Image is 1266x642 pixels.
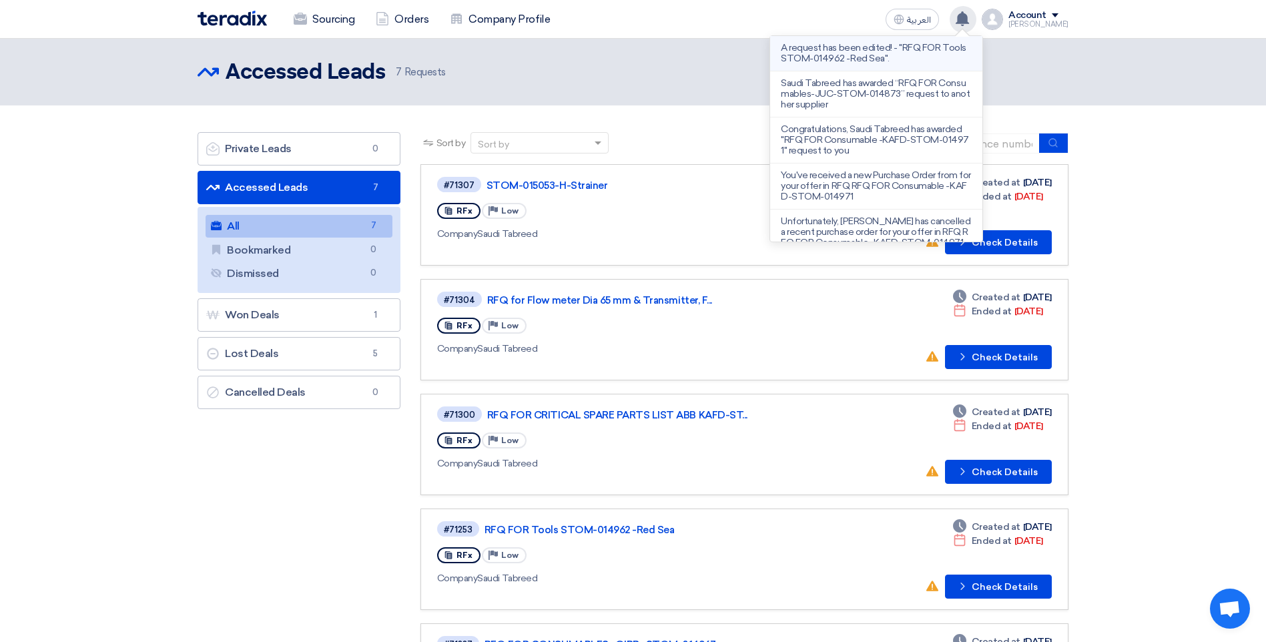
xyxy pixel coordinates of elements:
span: 0 [368,386,384,399]
div: #71304 [444,296,475,304]
div: [DATE] [953,290,1052,304]
div: [DATE] [953,534,1043,548]
div: #71300 [444,410,475,419]
div: Saudi Tabreed [437,571,821,585]
span: 0 [366,243,382,257]
a: Won Deals1 [198,298,400,332]
span: Requests [396,65,446,80]
div: [PERSON_NAME] [1008,21,1068,28]
span: 5 [368,347,384,360]
a: Cancelled Deals0 [198,376,400,409]
p: Congratulations, Saudi Tabreed has awarded "RFQ FOR Consumable -KAFD-STOM-014971" request to you [781,124,972,156]
span: Sort by [436,136,466,150]
p: You've received a new Purchase Order from for your offer in RFQ RFQ FOR Consumable -KAFD-STOM-014971 [781,170,972,202]
p: Saudi Tabreed has awarded “RFQ FOR Consumables-JUC-STOM-014873” request to another supplier [781,78,972,110]
span: Low [501,436,519,445]
img: Teradix logo [198,11,267,26]
div: Saudi Tabreed [437,227,823,241]
span: Low [501,206,519,216]
span: RFx [456,436,472,445]
span: Company [437,228,478,240]
a: STOM-015053-H-Strainer [487,180,820,192]
span: RFx [456,206,472,216]
button: Check Details [945,460,1052,484]
a: RFQ FOR Tools STOM-014962 -Red Sea [485,524,818,536]
span: 7 [366,219,382,233]
button: Check Details [945,345,1052,369]
a: Dismissed [206,262,392,285]
a: Accessed Leads7 [198,171,400,204]
span: 0 [366,266,382,280]
div: Saudi Tabreed [437,342,824,356]
a: RFQ for Flow meter Dia 65 mm & Transmitter, F... [487,294,821,306]
div: [DATE] [953,190,1043,204]
span: Low [501,551,519,560]
img: profile_test.png [982,9,1003,30]
span: 7 [368,181,384,194]
div: [DATE] [953,304,1043,318]
span: Ended at [972,419,1012,433]
div: Sort by [478,137,509,151]
span: Ended at [972,190,1012,204]
button: Check Details [945,230,1052,254]
a: Lost Deals5 [198,337,400,370]
span: Company [437,343,478,354]
a: Company Profile [439,5,561,34]
div: Account [1008,10,1046,21]
a: RFQ FOR CRITICAL SPARE PARTS LIST ABB KAFD-ST... [487,409,821,421]
span: 1 [368,308,384,322]
span: Low [501,321,519,330]
span: Ended at [972,304,1012,318]
span: RFx [456,551,472,560]
a: Sourcing [283,5,365,34]
span: Created at [972,176,1020,190]
div: Open chat [1210,589,1250,629]
span: 0 [368,142,384,155]
span: Created at [972,520,1020,534]
button: Check Details [945,575,1052,599]
span: 7 [396,66,402,78]
button: العربية [886,9,939,30]
p: A request has been edited! - "RFQ FOR Tools STOM-014962 -Red Sea". [781,43,972,64]
span: Company [437,573,478,584]
div: #71307 [444,181,474,190]
p: Unfortunately, [PERSON_NAME] has cancelled a recent purchase order for your offer in RFQ RFQ FOR ... [781,216,972,248]
a: Private Leads0 [198,132,400,166]
a: Orders [365,5,439,34]
span: RFx [456,321,472,330]
span: Company [437,458,478,469]
h2: Accessed Leads [226,59,385,86]
div: [DATE] [953,419,1043,433]
div: Saudi Tabreed [437,456,824,470]
span: Ended at [972,534,1012,548]
div: [DATE] [953,520,1052,534]
span: العربية [907,15,931,25]
span: Created at [972,290,1020,304]
span: Created at [972,405,1020,419]
div: [DATE] [953,176,1052,190]
a: All [206,215,392,238]
div: [DATE] [953,405,1052,419]
div: #71253 [444,525,472,534]
a: Bookmarked [206,239,392,262]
